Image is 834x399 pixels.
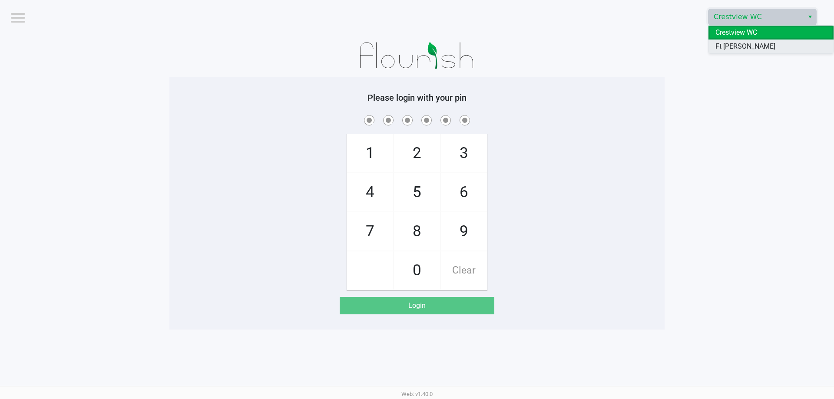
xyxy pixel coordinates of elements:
span: 2 [394,134,440,172]
h5: Please login with your pin [176,92,658,103]
span: 7 [347,212,393,251]
span: 4 [347,173,393,211]
span: Crestview WC [715,27,757,38]
span: Ft [PERSON_NAME][GEOGRAPHIC_DATA] [715,41,827,62]
span: 9 [441,212,487,251]
span: 6 [441,173,487,211]
span: 8 [394,212,440,251]
span: 3 [441,134,487,172]
span: Clear [441,251,487,290]
span: Web: v1.40.0 [401,391,433,397]
span: 0 [394,251,440,290]
span: Crestview WC [714,12,798,22]
span: 1 [347,134,393,172]
span: 5 [394,173,440,211]
button: Select [804,9,816,25]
